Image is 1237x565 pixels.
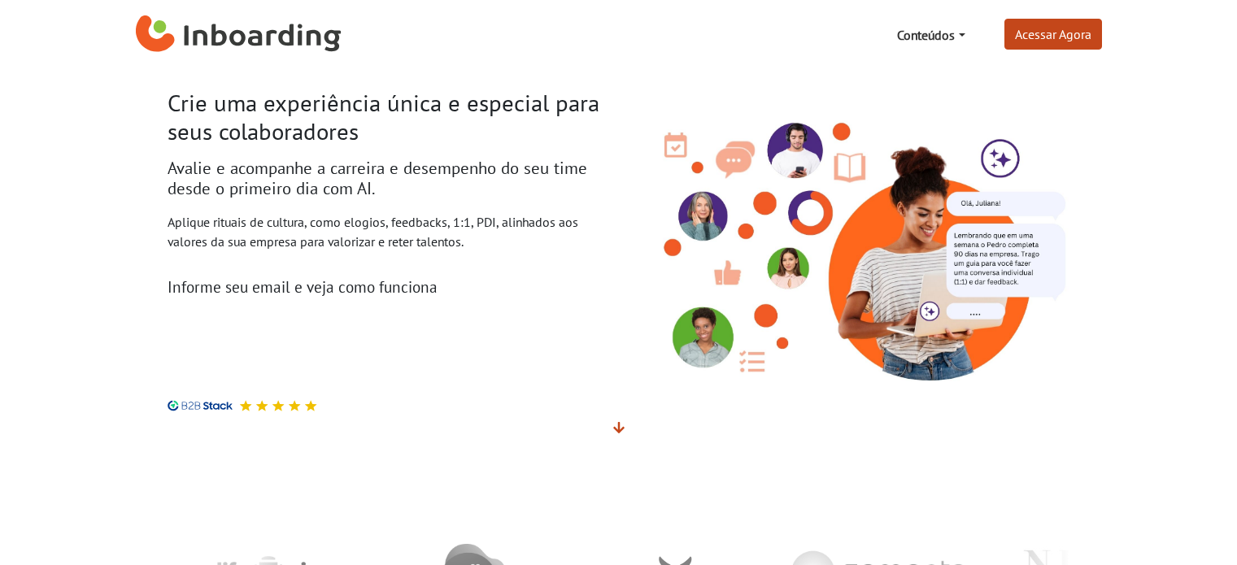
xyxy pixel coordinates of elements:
a: Conteúdos [891,19,971,51]
h2: Avalie e acompanhe a carreira e desempenho do seu time desde o primeiro dia com AI. [168,159,607,199]
h3: Informe seu email e veja como funciona [168,277,607,296]
p: Aplique rituais de cultura, como elogios, feedbacks, 1:1, PDI, alinhados aos valores da sua empre... [168,212,607,251]
img: Inboarding Home [136,11,342,59]
img: Avaliação 5 estrelas no B2B Stack [239,400,252,412]
a: Inboarding Home Page [136,7,342,63]
img: Inboarding - Rutuais de Cultura com Inteligência Ariticial. Feedback, conversas 1:1, PDI. [631,93,1070,389]
a: Acessar Agora [1004,19,1102,50]
span: Veja mais detalhes abaixo [613,419,625,436]
img: Avaliação 5 estrelas no B2B Stack [288,400,301,412]
iframe: Form 0 [168,302,568,380]
h1: Crie uma experiência única e especial para seus colaboradores [168,89,607,146]
img: Avaliação 5 estrelas no B2B Stack [272,400,285,412]
img: Avaliação 5 estrelas no B2B Stack [304,400,317,412]
img: Avaliação 5 estrelas no B2B Stack [255,400,268,412]
img: B2B Stack logo [168,400,233,412]
div: Avaliação 5 estrelas no B2B Stack [233,400,317,412]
